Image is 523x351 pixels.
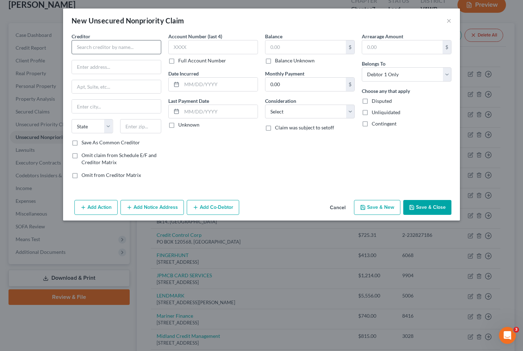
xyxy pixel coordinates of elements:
label: Date Incurred [168,70,199,77]
input: MM/DD/YYYY [182,105,258,118]
input: 0.00 [265,78,346,91]
label: Arrearage Amount [362,33,403,40]
label: Monthly Payment [265,70,304,77]
span: Contingent [372,121,397,127]
label: Account Number (last 4) [168,33,222,40]
span: Creditor [72,33,90,39]
input: Enter city... [72,100,161,113]
iframe: Intercom live chat [499,327,516,344]
input: XXXX [168,40,258,54]
button: Add Notice Address [120,200,184,215]
button: Save & New [354,200,400,215]
div: $ [346,78,354,91]
div: New Unsecured Nonpriority Claim [72,16,184,26]
label: Last Payment Date [168,97,209,105]
input: MM/DD/YYYY [182,78,258,91]
button: × [446,16,451,25]
button: Save & Close [403,200,451,215]
div: $ [443,40,451,54]
input: 0.00 [362,40,443,54]
input: 0.00 [265,40,346,54]
label: Full Account Number [178,57,226,64]
label: Balance [265,33,282,40]
span: Unliquidated [372,109,400,115]
button: Cancel [324,201,351,215]
label: Save As Common Creditor [81,139,140,146]
span: Disputed [372,98,392,104]
button: Add Co-Debtor [187,200,239,215]
label: Choose any that apply [362,87,410,95]
span: Omit from Creditor Matrix [81,172,141,178]
input: Apt, Suite, etc... [72,80,161,94]
span: Belongs To [362,61,386,67]
label: Consideration [265,97,296,105]
input: Search creditor by name... [72,40,161,54]
span: Claim was subject to setoff [275,124,334,130]
div: $ [346,40,354,54]
input: Enter address... [72,60,161,74]
label: Balance Unknown [275,57,315,64]
button: Add Action [74,200,118,215]
input: Enter zip... [120,119,162,133]
span: Omit claim from Schedule E/F and Creditor Matrix [81,152,157,165]
label: Unknown [178,121,199,128]
span: 3 [513,327,519,333]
